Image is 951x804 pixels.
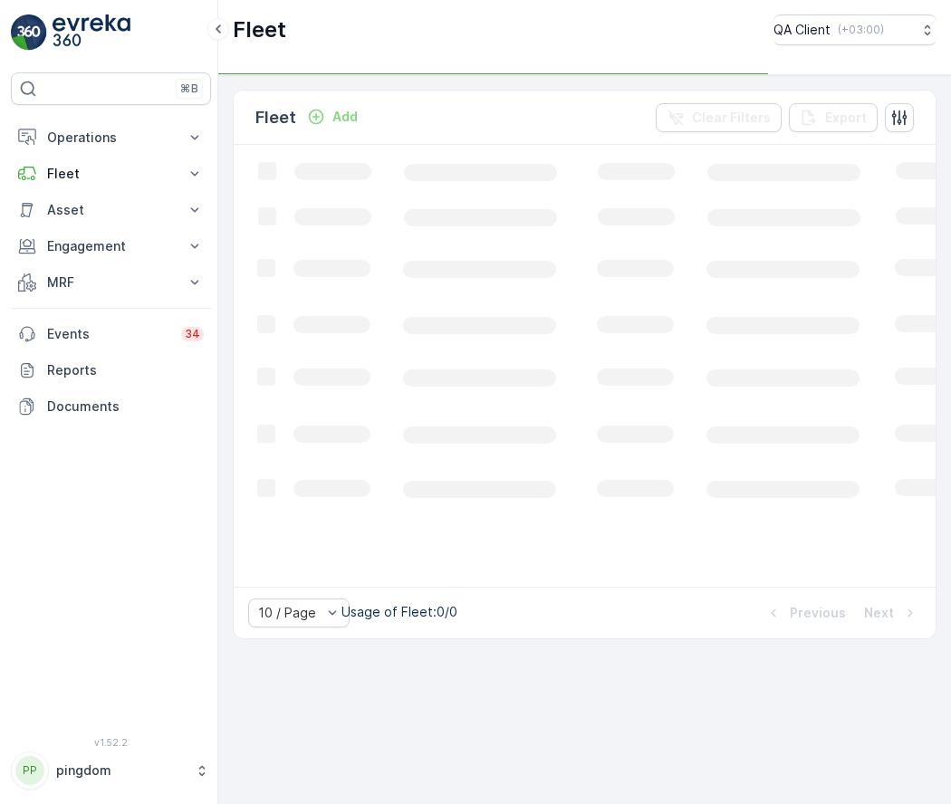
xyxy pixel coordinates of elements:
[185,327,200,341] p: 34
[233,15,286,44] p: Fleet
[11,751,211,790] button: PPpingdom
[47,397,204,416] p: Documents
[11,264,211,301] button: MRF
[180,81,198,96] p: ⌘B
[47,325,170,343] p: Events
[773,21,831,39] p: QA Client
[56,761,186,780] p: pingdom
[53,14,130,51] img: logo_light-DOdMpM7g.png
[825,109,867,127] p: Export
[862,602,921,624] button: Next
[838,23,884,37] p: ( +03:00 )
[864,604,894,622] p: Next
[332,108,358,126] p: Add
[790,604,846,622] p: Previous
[789,103,878,132] button: Export
[47,201,175,219] p: Asset
[11,316,211,352] a: Events34
[11,228,211,264] button: Engagement
[11,14,47,51] img: logo
[47,129,175,147] p: Operations
[341,603,457,621] p: Usage of Fleet : 0/0
[47,361,204,379] p: Reports
[773,14,937,45] button: QA Client(+03:00)
[692,109,771,127] p: Clear Filters
[763,602,848,624] button: Previous
[47,237,175,255] p: Engagement
[47,165,175,183] p: Fleet
[300,106,365,128] button: Add
[11,120,211,156] button: Operations
[11,737,211,748] span: v 1.52.2
[11,156,211,192] button: Fleet
[11,352,211,388] a: Reports
[656,103,782,132] button: Clear Filters
[255,105,296,130] p: Fleet
[11,388,211,425] a: Documents
[47,273,175,292] p: MRF
[11,192,211,228] button: Asset
[15,756,44,785] div: PP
